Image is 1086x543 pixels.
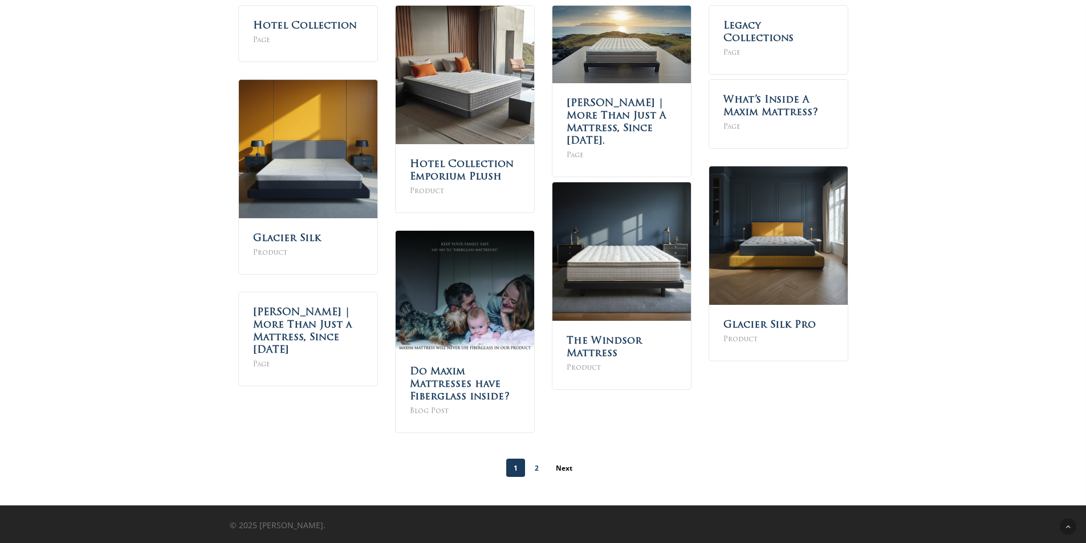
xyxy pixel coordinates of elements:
a: What’s Inside A Maxim Mattress? [723,95,818,117]
nav: Pagination Navigation [230,459,857,477]
span: Product [567,362,677,374]
span: Product [723,333,833,346]
a: The Windsor Mattress [567,336,642,358]
a: [PERSON_NAME] | More Than Just a Mattress, Since [DATE] [253,308,352,355]
span: Page [567,149,677,162]
a: [PERSON_NAME] | More Than Just A Mattress, Since [DATE]. [567,99,666,146]
a: Next [548,459,580,477]
a: Page 2 [527,459,546,477]
a: Hotel Collection Emporium Plush [410,160,514,182]
a: Glacier Silk [253,234,321,243]
img: Windsor In Studio [552,182,691,321]
a: Back to top [1060,518,1076,535]
span: Page [253,358,363,371]
span: Page 1 [506,459,525,477]
a: Legacy Collections [723,21,794,43]
span: Product [410,185,520,198]
span: Page [253,34,363,47]
a: Glacier Silk Pro [723,320,816,330]
a: Do Maxim Mattresses have Fiberglass inside? [410,367,510,402]
span: Page [723,47,833,59]
span: Page [723,121,833,133]
p: © 2025 [PERSON_NAME]. [230,519,484,532]
span: Product [253,247,363,259]
span: Blog Post [410,405,520,418]
a: Hotel Collection [253,21,357,31]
